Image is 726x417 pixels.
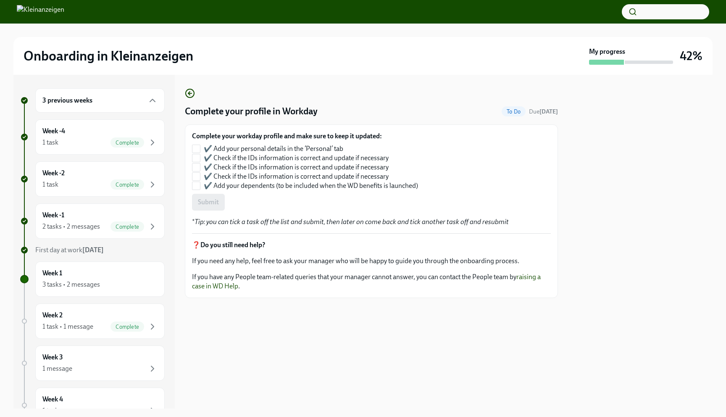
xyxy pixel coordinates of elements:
div: 2 tasks • 2 messages [42,222,100,231]
div: 1 task [42,406,58,415]
h6: Week 2 [42,311,63,320]
strong: Do you still need help? [200,241,265,249]
h6: Week -1 [42,211,64,220]
h6: 3 previous weeks [42,96,92,105]
span: Complete [110,140,144,146]
div: 1 task • 1 message [42,322,93,331]
div: 1 task [42,138,58,147]
h6: Week 4 [42,395,63,404]
a: Week -21 taskComplete [20,161,165,197]
a: Week -41 taskComplete [20,119,165,155]
h3: 42% [680,48,702,63]
strong: [DATE] [539,108,558,115]
a: Week 31 message [20,346,165,381]
h4: Complete your profile in Workday [185,105,318,118]
p: ❓ [192,240,551,250]
img: Kleinanzeigen [17,5,64,18]
h2: Onboarding in Kleinanzeigen [24,48,193,64]
span: September 8th, 2025 09:00 [529,108,558,116]
span: ✔️ Add your personal details in the ‘Personal’ tab [204,144,343,153]
h6: Week 1 [42,269,62,278]
a: Week -12 tasks • 2 messagesComplete [20,203,165,239]
p: If you need any help, feel free to ask your manager who will be happy to guide you through the on... [192,256,551,266]
span: First day at work [35,246,104,254]
p: If you have any People team-related queries that your manager cannot answer, you can contact the ... [192,272,551,291]
div: 3 previous weeks [35,88,165,113]
em: Tip: you can tick a task off the list and submit, then later on come back and tick another task o... [195,218,509,226]
span: ✔️ Check if the IDs information is correct and update if necessary [204,163,389,172]
span: ✔️ Add your dependents (to be included when the WD benefits is launched) [204,181,418,190]
span: ✔️ Check if the IDs information is correct and update if necessary [204,172,389,181]
div: 1 message [42,364,72,373]
a: Week 21 task • 1 messageComplete [20,304,165,339]
span: Complete [110,324,144,330]
span: Due [529,108,558,115]
span: ✔️ Check if the IDs information is correct and update if necessary [204,153,389,163]
div: 3 tasks • 2 messages [42,280,100,289]
h6: Week -2 [42,169,65,178]
a: First day at work[DATE] [20,245,165,255]
strong: [DATE] [82,246,104,254]
span: Complete [110,224,144,230]
h6: Week 3 [42,353,63,362]
h6: Week -4 [42,127,65,136]
span: Complete [110,182,144,188]
div: 1 task [42,180,58,189]
a: Week 13 tasks • 2 messages [20,261,165,297]
span: To Do [502,108,526,115]
strong: My progress [589,47,625,56]
label: Complete your workday profile and make sure to keep it updated: [192,132,425,141]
